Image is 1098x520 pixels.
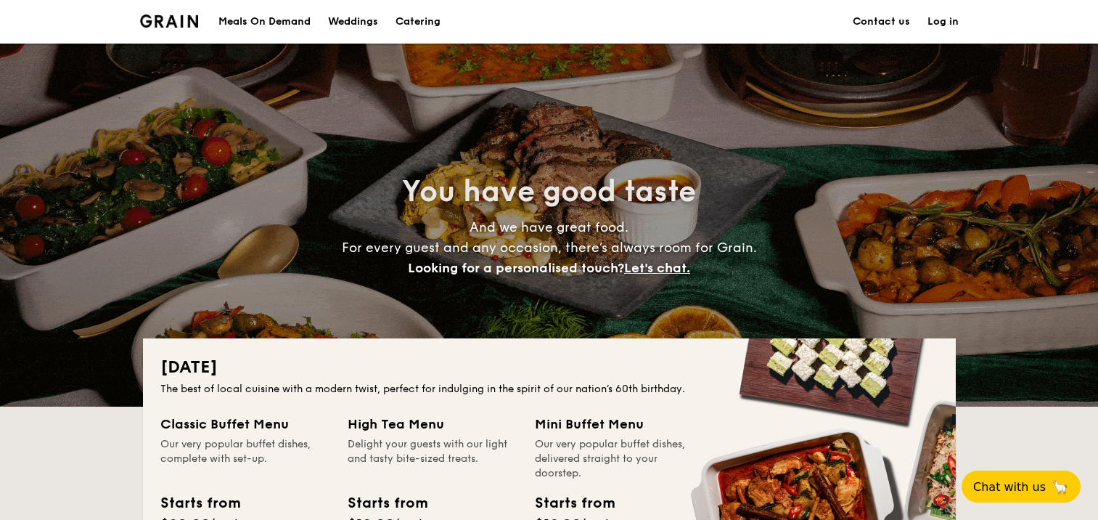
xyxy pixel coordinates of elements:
h2: [DATE] [160,356,938,379]
span: Looking for a personalised touch? [408,260,624,276]
img: Grain [140,15,199,28]
span: Let's chat. [624,260,690,276]
div: Mini Buffet Menu [535,414,705,434]
div: Starts from [348,492,427,514]
div: Starts from [160,492,239,514]
button: Chat with us🦙 [962,471,1081,503]
div: Our very popular buffet dishes, complete with set-up. [160,437,330,481]
span: You have good taste [402,174,696,209]
span: 🦙 [1052,479,1069,495]
div: Our very popular buffet dishes, delivered straight to your doorstep. [535,437,705,481]
span: Chat with us [973,480,1046,494]
div: The best of local cuisine with a modern twist, perfect for indulging in the spirit of our nation’... [160,382,938,397]
div: Starts from [535,492,614,514]
div: High Tea Menu [348,414,517,434]
span: And we have great food. For every guest and any occasion, there’s always room for Grain. [342,219,757,276]
a: Logotype [140,15,199,28]
div: Classic Buffet Menu [160,414,330,434]
div: Delight your guests with our light and tasty bite-sized treats. [348,437,517,481]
